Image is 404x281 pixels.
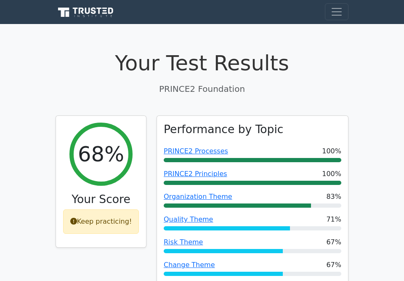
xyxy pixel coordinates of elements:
a: Risk Theme [164,238,203,246]
a: Organization Theme [164,193,232,201]
span: 100% [322,169,341,179]
span: 67% [326,260,341,270]
a: Change Theme [164,261,215,269]
span: 83% [326,192,341,202]
div: Keep practicing! [63,209,139,234]
a: PRINCE2 Principles [164,170,227,178]
h3: Performance by Topic [164,123,283,136]
a: Quality Theme [164,215,213,223]
h3: Your Score [63,193,139,206]
h2: 68% [78,142,124,167]
span: 71% [326,214,341,225]
a: PRINCE2 Processes [164,147,228,155]
h1: Your Test Results [56,51,348,76]
button: Toggle navigation [325,3,348,20]
span: 67% [326,237,341,247]
p: PRINCE2 Foundation [56,83,348,95]
span: 100% [322,146,341,156]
